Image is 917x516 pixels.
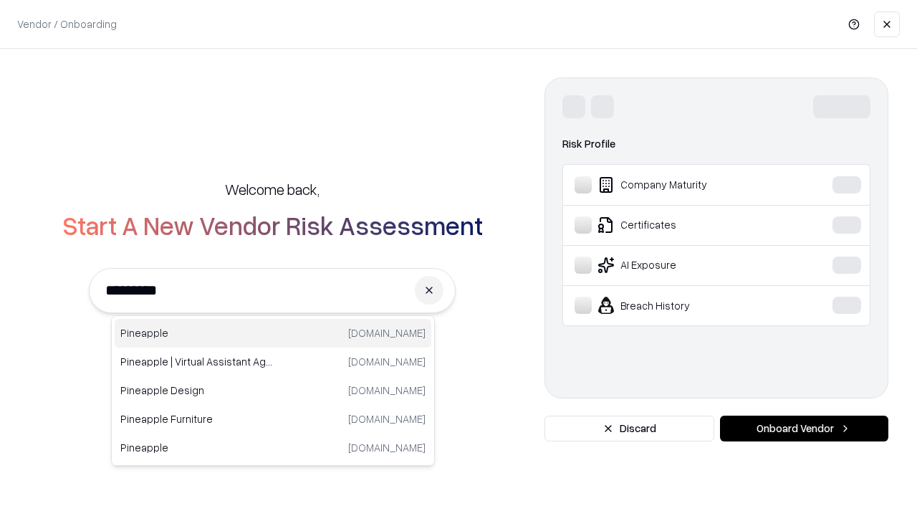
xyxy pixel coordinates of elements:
[575,216,789,234] div: Certificates
[348,383,426,398] p: [DOMAIN_NAME]
[348,354,426,369] p: [DOMAIN_NAME]
[120,383,273,398] p: Pineapple Design
[575,176,789,193] div: Company Maturity
[225,179,320,199] h5: Welcome back,
[720,416,888,441] button: Onboard Vendor
[544,416,714,441] button: Discard
[111,315,435,466] div: Suggestions
[120,440,273,455] p: Pineapple
[575,297,789,314] div: Breach History
[120,325,273,340] p: Pineapple
[120,354,273,369] p: Pineapple | Virtual Assistant Agency
[120,411,273,426] p: Pineapple Furniture
[348,440,426,455] p: [DOMAIN_NAME]
[562,135,870,153] div: Risk Profile
[348,325,426,340] p: [DOMAIN_NAME]
[17,16,117,32] p: Vendor / Onboarding
[348,411,426,426] p: [DOMAIN_NAME]
[62,211,483,239] h2: Start A New Vendor Risk Assessment
[575,257,789,274] div: AI Exposure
